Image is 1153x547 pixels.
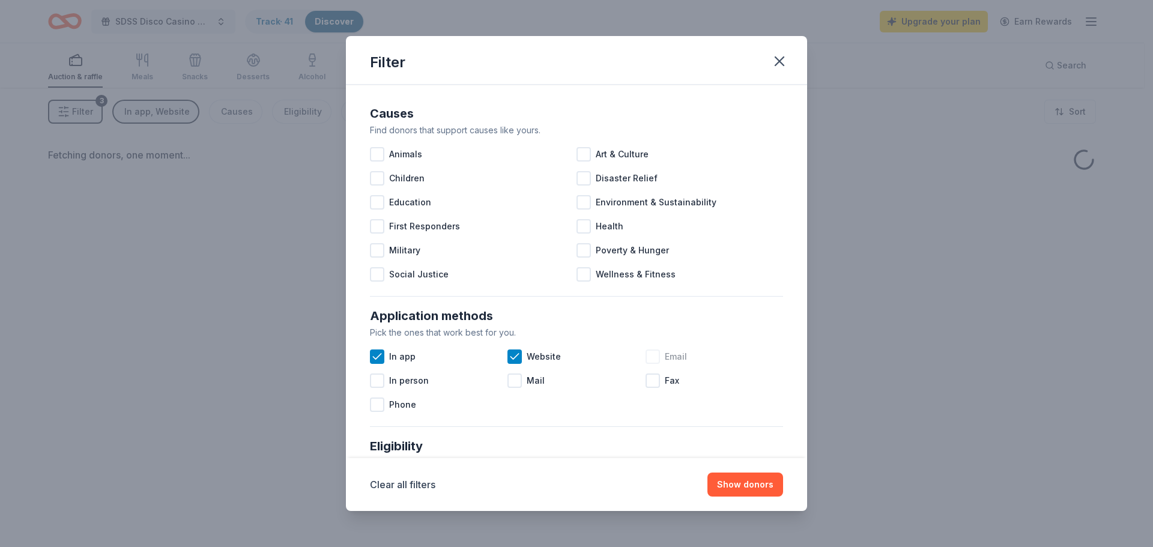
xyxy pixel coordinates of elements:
[389,195,431,210] span: Education
[389,219,460,234] span: First Responders
[370,53,405,72] div: Filter
[596,243,669,258] span: Poverty & Hunger
[527,349,561,364] span: Website
[596,195,716,210] span: Environment & Sustainability
[527,373,545,388] span: Mail
[370,456,783,470] div: Select any that describe you or your organization.
[389,171,425,186] span: Children
[389,267,449,282] span: Social Justice
[370,306,783,325] div: Application methods
[370,325,783,340] div: Pick the ones that work best for you.
[596,147,649,162] span: Art & Culture
[370,104,783,123] div: Causes
[665,349,687,364] span: Email
[389,373,429,388] span: In person
[596,171,658,186] span: Disaster Relief
[665,373,679,388] span: Fax
[596,267,676,282] span: Wellness & Fitness
[389,243,420,258] span: Military
[370,437,783,456] div: Eligibility
[370,477,435,492] button: Clear all filters
[370,123,783,138] div: Find donors that support causes like yours.
[389,397,416,412] span: Phone
[596,219,623,234] span: Health
[389,147,422,162] span: Animals
[389,349,416,364] span: In app
[707,473,783,497] button: Show donors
